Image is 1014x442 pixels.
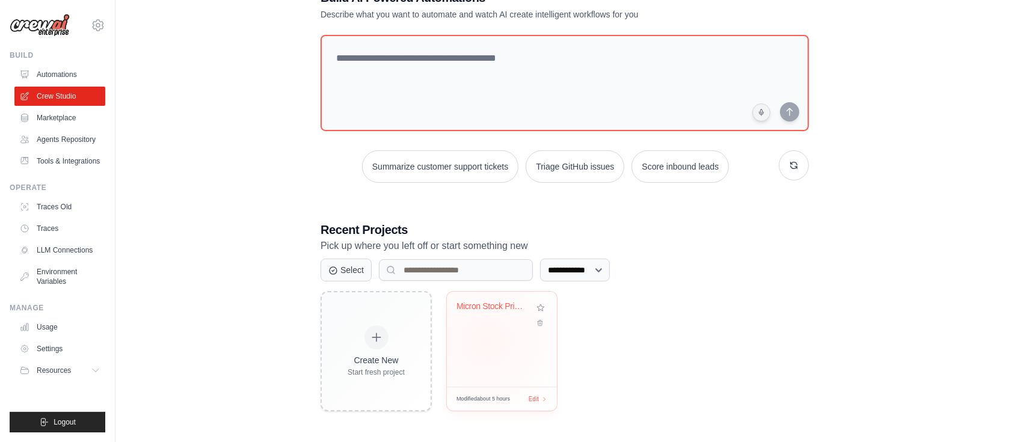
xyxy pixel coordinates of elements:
button: Select [321,259,372,281]
button: Delete project [534,317,547,329]
h3: Recent Projects [321,221,809,238]
a: Usage [14,318,105,337]
div: Build [10,51,105,60]
div: Manage [10,303,105,313]
span: Modified about 5 hours [456,395,510,404]
span: Logout [54,417,76,427]
a: Settings [14,339,105,358]
a: Environment Variables [14,262,105,291]
a: Traces Old [14,197,105,216]
div: Micron Stock Price Monitor [456,301,529,312]
a: Automations [14,65,105,84]
a: Traces [14,219,105,238]
a: Crew Studio [14,87,105,106]
button: Add to favorites [534,301,547,315]
a: Tools & Integrations [14,152,105,171]
button: Logout [10,412,105,432]
button: Click to speak your automation idea [752,103,770,121]
img: Logo [10,14,70,37]
a: Marketplace [14,108,105,127]
button: Triage GitHub issues [526,150,624,183]
button: Score inbound leads [631,150,729,183]
div: Operate [10,183,105,192]
div: Create New [348,354,405,366]
button: Get new suggestions [779,150,809,180]
a: LLM Connections [14,241,105,260]
button: Resources [14,361,105,380]
iframe: Chat Widget [954,384,1014,442]
span: Edit [529,394,539,404]
div: Start fresh project [348,367,405,377]
a: Agents Repository [14,130,105,149]
p: Describe what you want to automate and watch AI create intelligent workflows for you [321,8,725,20]
p: Pick up where you left off or start something new [321,238,809,254]
button: Summarize customer support tickets [362,150,518,183]
span: Resources [37,366,71,375]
